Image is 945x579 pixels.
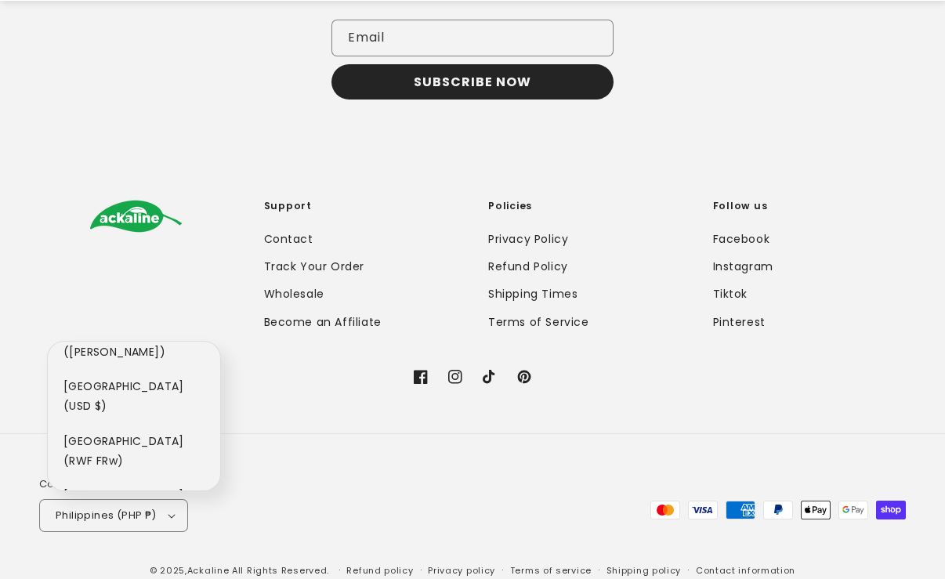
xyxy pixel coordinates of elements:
[331,64,614,100] button: Subscribe
[232,564,329,577] small: All Rights Reserved.
[48,315,220,369] a: [GEOGRAPHIC_DATA]([PERSON_NAME])
[713,309,766,336] a: Pinterest
[488,309,589,336] a: Terms of Service
[63,451,124,471] span: (RWF FRw)
[488,230,568,253] a: Privacy Policy
[713,200,907,212] h2: Follow us
[346,563,413,578] a: Refund policy
[713,230,770,253] a: Facebook
[150,564,230,577] small: © 2025,
[48,370,220,424] a: [GEOGRAPHIC_DATA](USD $)
[264,230,313,253] a: Contact
[510,563,592,578] a: Terms of service
[713,253,773,280] a: Instagram
[264,253,365,280] a: Track Your Order
[264,280,324,308] a: Wholesale
[39,476,188,492] h2: Country/region
[264,309,382,336] a: Become an Affiliate
[39,499,188,532] button: Philippines (PHP ₱)
[488,280,577,308] a: Shipping Times
[428,563,495,578] a: Privacy policy
[63,342,165,362] span: ([PERSON_NAME])
[488,253,568,280] a: Refund Policy
[187,564,230,577] a: Ackaline
[48,424,220,478] a: [GEOGRAPHIC_DATA](RWF FRw)
[63,396,107,416] span: (USD $)
[606,563,682,578] a: Shipping policy
[48,478,220,532] a: [GEOGRAPHIC_DATA]
[696,563,795,578] a: Contact information
[264,200,458,212] h2: Support
[713,280,748,308] a: Tiktok
[488,200,682,212] h2: Policies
